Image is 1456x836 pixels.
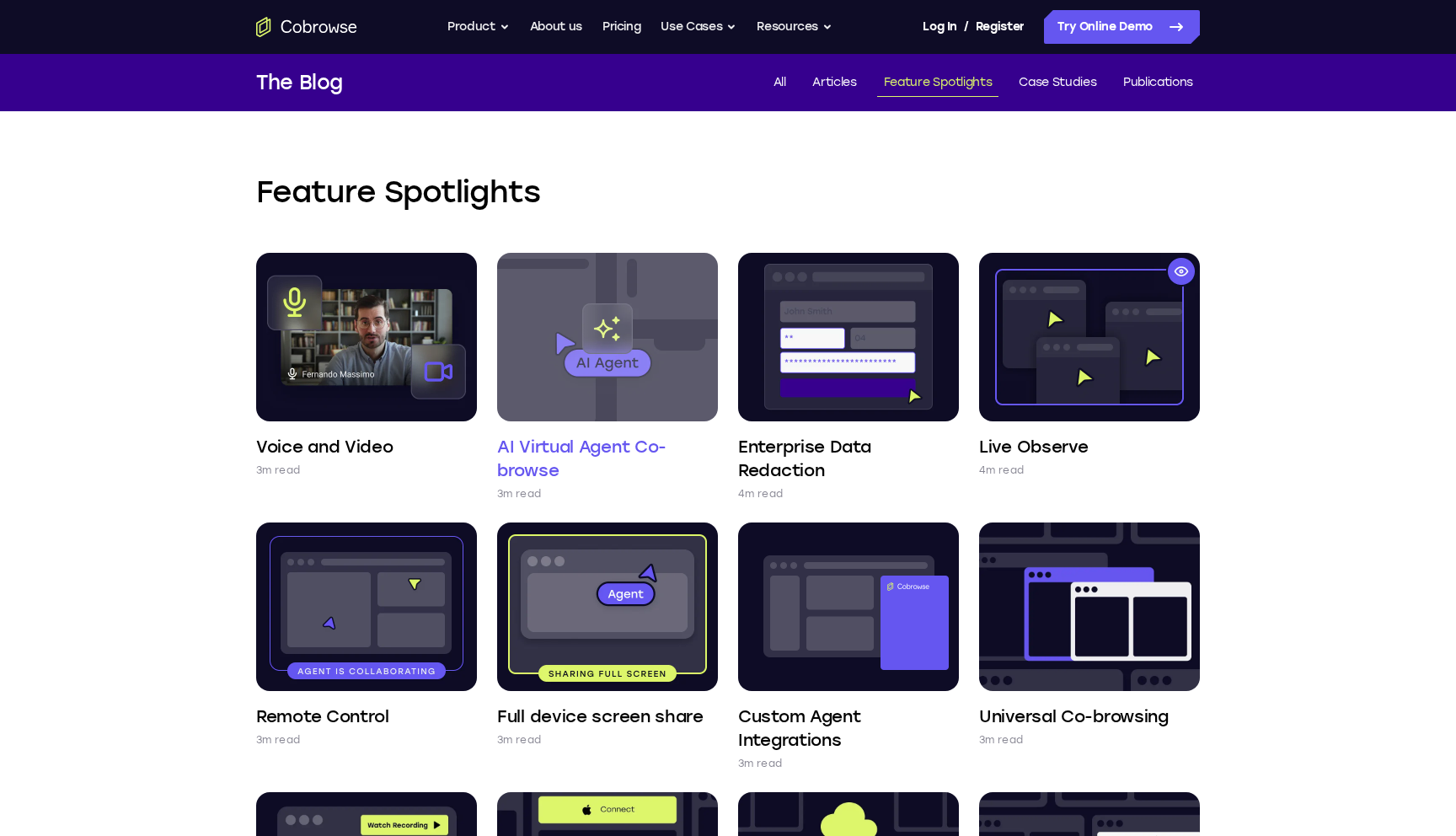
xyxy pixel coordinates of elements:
h4: Universal Co-browsing [979,705,1169,728]
a: Remote Control 3m read [256,522,477,748]
a: Publications [1116,69,1200,97]
a: Log In [923,10,956,44]
p: 3m read [256,731,300,748]
img: AI Virtual Agent Co-browse [497,253,718,421]
h4: Live Observe [979,435,1088,458]
a: Try Online Demo [1044,10,1200,44]
a: Register [976,10,1025,44]
p: 3m read [497,485,541,502]
a: Case Studies [1012,69,1103,97]
a: Universal Co-browsing 3m read [979,522,1200,748]
a: Articles [806,69,863,97]
h1: The Blog [256,67,343,98]
a: Feature Spotlights [877,69,999,97]
button: Resources [757,10,832,44]
h4: Enterprise Data Redaction [738,435,959,482]
a: Live Observe 4m read [979,253,1200,479]
a: Full device screen share 3m read [497,522,718,748]
img: Live Observe [979,253,1200,421]
a: Custom Agent Integrations 3m read [738,522,959,772]
a: Go to the home page [256,17,357,37]
a: AI Virtual Agent Co-browse 3m read [497,253,718,502]
a: Enterprise Data Redaction 4m read [738,253,959,502]
h4: AI Virtual Agent Co-browse [497,435,718,482]
img: Enterprise Data Redaction [738,253,959,421]
h4: Voice and Video [256,435,393,458]
a: All [767,69,793,97]
a: Pricing [602,10,641,44]
img: Remote Control [256,522,477,691]
h4: Remote Control [256,705,389,728]
img: Custom Agent Integrations [738,522,959,691]
a: Voice and Video 3m read [256,253,477,479]
button: Product [447,10,510,44]
p: 3m read [256,462,300,479]
h2: Feature Spotlights [256,172,1200,212]
h4: Full device screen share [497,705,704,728]
img: Full device screen share [497,522,718,691]
p: 3m read [497,731,541,748]
img: Voice and Video [256,253,477,421]
span: / [964,17,969,37]
img: Universal Co-browsing [979,522,1200,691]
p: 4m read [738,485,783,502]
button: Use Cases [661,10,736,44]
p: 3m read [979,731,1023,748]
p: 3m read [738,755,782,772]
a: About us [530,10,582,44]
h4: Custom Agent Integrations [738,705,959,752]
p: 4m read [979,462,1024,479]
